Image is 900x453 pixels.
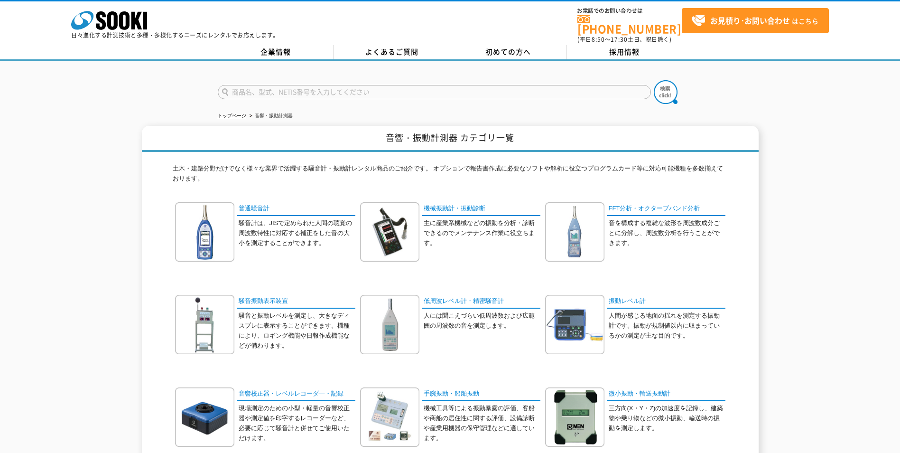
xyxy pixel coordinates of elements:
[239,404,355,443] p: 現場測定のための小型・軽量の音響校正器や測定値を印字するレコーダーなど、必要に応じて騒音計と併せてご使用いただけます。
[360,387,419,447] img: 手腕振動・船舶振動
[710,15,790,26] strong: お見積り･お問い合わせ
[239,311,355,350] p: 騒音と振動レベルを測定し、大きなディスプレに表示することができます。機種により、ロギング機能や日報作成機能などが備わります。
[71,32,279,38] p: 日々進化する計測技術と多種・多様化するニーズにレンタルでお応えします。
[142,126,759,152] h1: 音響・振動計測器 カテゴリ一覧
[577,15,682,34] a: [PHONE_NUMBER]
[248,111,293,121] li: 音響・振動計測器
[577,8,682,14] span: お電話でのお問い合わせは
[577,35,671,44] span: (平日 ～ 土日、祝日除く)
[422,202,540,216] a: 機械振動計・振動診断
[607,295,725,309] a: 振動レベル計
[334,45,450,59] a: よくあるご質問
[422,295,540,309] a: 低周波レベル計・精密騒音計
[424,404,540,443] p: 機械工具等による振動暴露の評価、客船や商船の居住性に関する評価、設備診断や産業用機器の保守管理などに適しています。
[592,35,605,44] span: 8:50
[485,47,531,57] span: 初めての方へ
[566,45,683,59] a: 採用情報
[175,202,234,262] img: 普通騒音計
[654,80,677,104] img: btn_search.png
[218,85,651,99] input: 商品名、型式、NETIS番号を入力してください
[237,387,355,401] a: 音響校正器・レベルレコーダ―・記録
[611,35,628,44] span: 17:30
[450,45,566,59] a: 初めての方へ
[218,113,246,118] a: トップページ
[607,387,725,401] a: 微小振動・輸送振動計
[682,8,829,33] a: お見積り･お問い合わせはこちら
[237,295,355,309] a: 騒音振動表示装置
[609,404,725,433] p: 三方向(X・Y・Z)の加速度を記録し、建築物や乗り物などの微小振動、輸送時の振動を測定します。
[175,295,234,354] img: 騒音振動表示装置
[239,218,355,248] p: 騒音計は、JISで定められた人間の聴覚の周波数特性に対応する補正をした音の大小を測定することができます。
[360,295,419,354] img: 低周波レベル計・精密騒音計
[360,202,419,262] img: 機械振動計・振動診断
[545,387,604,447] img: 微小振動・輸送振動計
[607,202,725,216] a: FFT分析・オクターブバンド分析
[175,387,234,447] img: 音響校正器・レベルレコーダ―・記録
[545,295,604,354] img: 振動レベル計
[424,218,540,248] p: 主に産業系機械などの振動を分析・診断できるのでメンテナンス作業に役立ちます。
[545,202,604,262] img: FFT分析・オクターブバンド分析
[609,218,725,248] p: 音を構成する複雑な波形を周波数成分ごとに分解し、周波数分析を行うことができます。
[691,14,818,28] span: はこちら
[422,387,540,401] a: 手腕振動・船舶振動
[218,45,334,59] a: 企業情報
[424,311,540,331] p: 人には聞こえづらい低周波数および広範囲の周波数の音を測定します。
[609,311,725,340] p: 人間が感じる地面の揺れを測定する振動計です。振動が規制値以内に収まっているかの測定が主な目的です。
[173,164,728,189] p: 土木・建築分野だけでなく様々な業界で活躍する騒音計・振動計レンタル商品のご紹介です。 オプションで報告書作成に必要なソフトや解析に役立つプログラムカード等に対応可能機種を多数揃えております。
[237,202,355,216] a: 普通騒音計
